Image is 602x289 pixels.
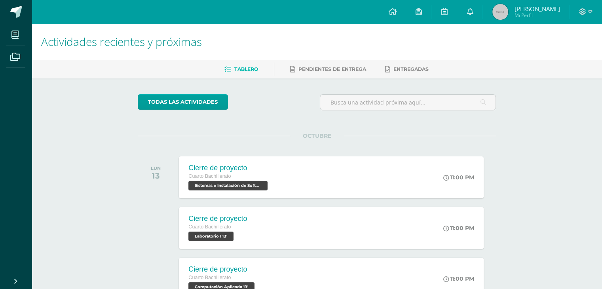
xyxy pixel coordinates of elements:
a: Entregadas [385,63,429,76]
span: Entregadas [393,66,429,72]
div: 11:00 PM [443,224,474,232]
a: Pendientes de entrega [290,63,366,76]
span: Cuarto Bachillerato [188,224,231,230]
div: 11:00 PM [443,174,474,181]
span: Cuarto Bachillerato [188,275,231,280]
a: Tablero [224,63,258,76]
div: 13 [151,171,161,181]
div: 11:00 PM [443,275,474,282]
span: Mi Perfil [514,12,560,19]
span: Laboratorio I 'B' [188,232,234,241]
div: Cierre de proyecto [188,215,247,223]
img: 45x45 [492,4,508,20]
span: Cuarto Bachillerato [188,173,231,179]
span: OCTUBRE [290,132,344,139]
span: [PERSON_NAME] [514,5,560,13]
a: todas las Actividades [138,94,228,110]
span: Tablero [234,66,258,72]
span: Pendientes de entrega [298,66,366,72]
span: Actividades recientes y próximas [41,34,202,49]
div: LUN [151,165,161,171]
div: Cierre de proyecto [188,265,256,274]
input: Busca una actividad próxima aquí... [320,95,496,110]
span: Sistemas e Instalación de Software 'B' [188,181,268,190]
div: Cierre de proyecto [188,164,270,172]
